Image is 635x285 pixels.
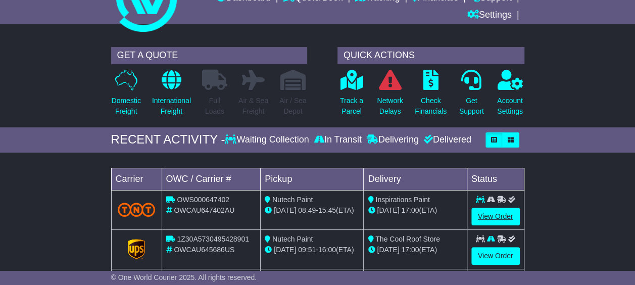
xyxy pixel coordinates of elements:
a: NetworkDelays [376,69,403,122]
span: 16:00 [318,246,336,254]
img: TNT_Domestic.png [118,203,156,216]
p: Get Support [459,96,484,117]
td: Status [467,168,524,190]
td: Carrier [111,168,162,190]
a: View Order [471,208,520,225]
a: GetSupport [459,69,484,122]
span: [DATE] [377,246,399,254]
div: Waiting Collection [225,134,311,146]
div: In Transit [312,134,364,146]
div: RECENT ACTIVITY - [111,132,225,147]
p: Check Financials [415,96,447,117]
span: 08:49 [298,206,316,214]
span: OWS000647402 [177,196,229,204]
p: Track a Parcel [340,96,363,117]
p: Domestic Freight [112,96,141,117]
td: OWC / Carrier # [162,168,261,190]
td: Delivery [364,168,467,190]
p: Air / Sea Depot [279,96,307,117]
p: International Freight [152,96,191,117]
span: © One World Courier 2025. All rights reserved. [111,273,257,281]
span: 17:00 [401,246,419,254]
div: - (ETA) [265,245,359,255]
a: Track aParcel [339,69,364,122]
span: Inspirations Paint [375,196,429,204]
div: QUICK ACTIONS [337,47,524,64]
a: CheckFinancials [414,69,447,122]
a: AccountSettings [497,69,523,122]
div: GET A QUOTE [111,47,307,64]
div: (ETA) [368,245,462,255]
span: OWCAU647402AU [174,206,234,214]
span: [DATE] [274,206,296,214]
span: 15:45 [318,206,336,214]
span: The Cool Roof Store [375,235,440,243]
span: [DATE] [377,206,399,214]
p: Air & Sea Freight [238,96,268,117]
a: InternationalFreight [152,69,191,122]
a: Settings [467,7,512,24]
span: Nutech Paint [272,235,313,243]
span: Nutech Paint [272,196,313,204]
img: GetCarrierServiceLogo [128,239,145,259]
td: Pickup [261,168,364,190]
a: View Order [471,247,520,265]
p: Full Loads [202,96,227,117]
a: DomesticFreight [111,69,141,122]
span: 1Z30A5730495428901 [177,235,249,243]
span: OWCAU645686US [174,246,234,254]
div: Delivering [364,134,421,146]
p: Account Settings [497,96,523,117]
p: Network Delays [377,96,403,117]
span: 17:00 [401,206,419,214]
div: (ETA) [368,205,462,216]
span: 09:51 [298,246,316,254]
div: Delivered [421,134,471,146]
div: - (ETA) [265,205,359,216]
span: [DATE] [274,246,296,254]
